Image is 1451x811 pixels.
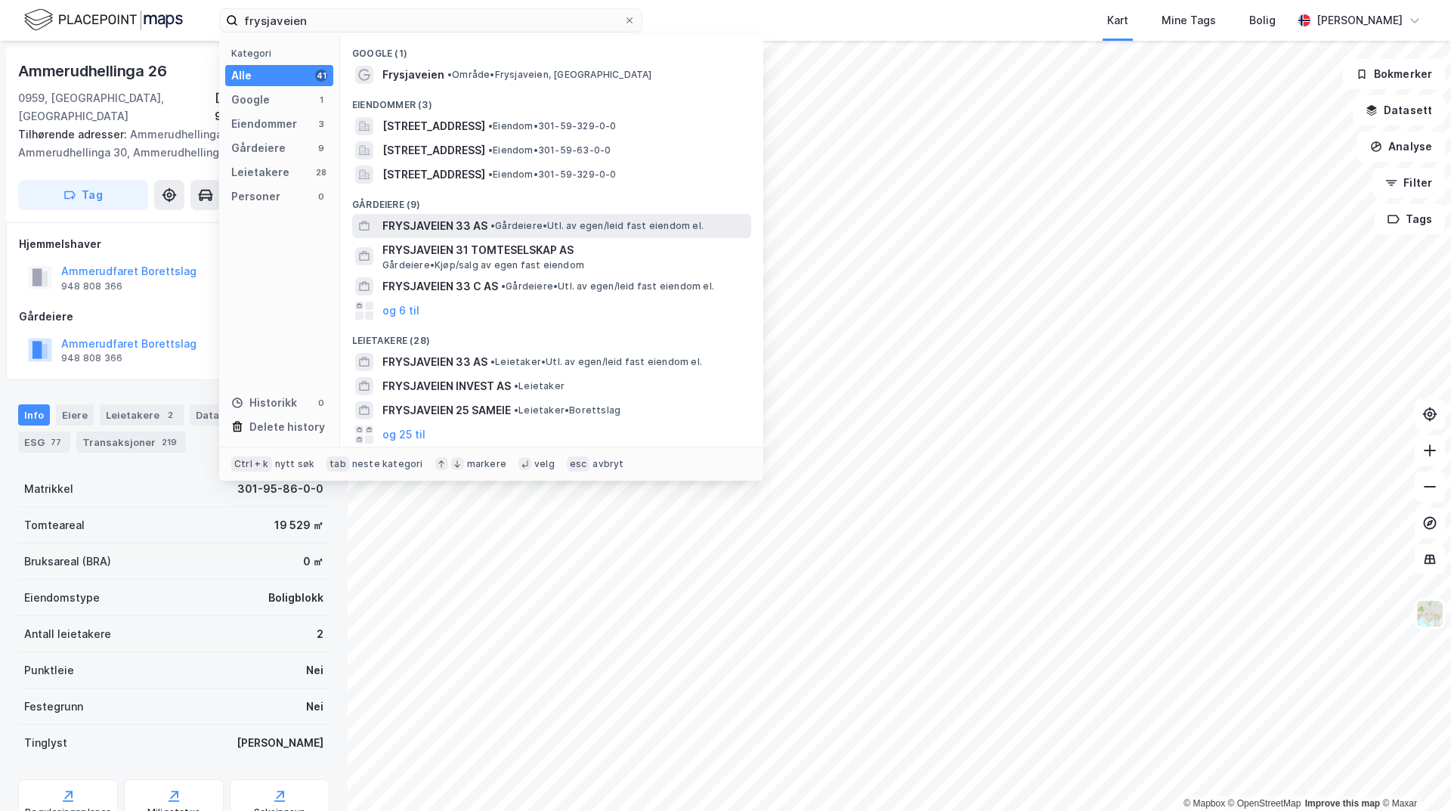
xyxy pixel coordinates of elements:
div: Bolig [1249,11,1276,29]
div: Nei [306,661,323,679]
div: 1 [315,94,327,106]
div: Bruksareal (BRA) [24,553,111,571]
div: Ctrl + k [231,457,272,472]
button: Tag [18,180,148,210]
span: Gårdeiere • Utl. av egen/leid fast eiendom el. [490,220,704,232]
div: Google (1) [340,36,763,63]
div: Historikk [231,394,297,412]
div: Hjemmelshaver [19,235,329,253]
div: Matrikkel [24,480,73,498]
div: Ammerudhellinga 26 [18,59,169,83]
span: Eiendom • 301-59-63-0-0 [488,144,611,156]
span: FRYSJAVEIEN 33 C AS [382,277,498,296]
div: Tomteareal [24,516,85,534]
div: Kart [1107,11,1128,29]
a: OpenStreetMap [1228,798,1301,809]
div: 301-95-86-0-0 [237,480,323,498]
button: Datasett [1353,95,1445,125]
input: Søk på adresse, matrikkel, gårdeiere, leietakere eller personer [238,9,623,32]
div: Leietakere [100,404,184,426]
div: Boligblokk [268,589,323,607]
div: Leietakere (28) [340,323,763,350]
div: Gårdeiere [19,308,329,326]
div: [PERSON_NAME] [1316,11,1403,29]
span: • [501,280,506,292]
div: Festegrunn [24,698,83,716]
div: 9 [315,142,327,154]
span: • [488,120,493,132]
div: velg [534,458,555,470]
button: og 25 til [382,426,425,444]
span: • [488,169,493,180]
div: Eiere [56,404,94,426]
span: [STREET_ADDRESS] [382,166,485,184]
span: Leietaker • Utl. av egen/leid fast eiendom el. [490,356,702,368]
span: Område • Frysjaveien, [GEOGRAPHIC_DATA] [447,69,652,81]
a: Mapbox [1183,798,1225,809]
div: Gårdeiere [231,139,286,157]
span: FRYSJAVEIEN 33 AS [382,217,487,235]
div: Tinglyst [24,734,67,752]
div: 219 [159,435,180,450]
span: Gårdeiere • Utl. av egen/leid fast eiendom el. [501,280,714,293]
div: 0 ㎡ [303,553,323,571]
span: • [490,356,495,367]
div: Alle [231,67,252,85]
button: Filter [1372,168,1445,198]
div: Eiendomstype [24,589,100,607]
span: Tilhørende adresser: [18,128,130,141]
div: Datasett [190,404,246,426]
span: FRYSJAVEIEN INVEST AS [382,377,511,395]
div: Personer [231,187,280,206]
div: 948 808 366 [61,352,122,364]
span: Eiendom • 301-59-329-0-0 [488,169,617,181]
div: esc [567,457,590,472]
button: Bokmerker [1343,59,1445,89]
img: logo.f888ab2527a4732fd821a326f86c7f29.svg [24,7,183,33]
div: 2 [317,625,323,643]
div: Mine Tags [1162,11,1216,29]
button: og 6 til [382,302,419,320]
span: Leietaker [514,380,565,392]
span: • [514,380,518,392]
span: • [514,404,518,416]
div: [GEOGRAPHIC_DATA], 95/86 [215,89,329,125]
div: nytt søk [275,458,315,470]
div: Delete history [249,418,325,436]
div: Transaksjoner [76,432,186,453]
div: ESG [18,432,70,453]
span: FRYSJAVEIEN 25 SAMEIE [382,401,511,419]
div: 0959, [GEOGRAPHIC_DATA], [GEOGRAPHIC_DATA] [18,89,215,125]
div: 3 [315,118,327,130]
div: markere [467,458,506,470]
div: Nei [306,698,323,716]
div: 948 808 366 [61,280,122,293]
img: Z [1415,599,1444,628]
div: Kategori [231,48,333,59]
div: 0 [315,190,327,203]
span: Gårdeiere • Kjøp/salg av egen fast eiendom [382,259,584,271]
div: Gårdeiere (9) [340,187,763,214]
div: Eiendommer (3) [340,87,763,114]
button: Analyse [1357,132,1445,162]
div: tab [326,457,349,472]
button: Tags [1375,204,1445,234]
span: Eiendom • 301-59-329-0-0 [488,120,617,132]
span: FRYSJAVEIEN 31 TOMTESELSKAP AS [382,241,745,259]
div: Punktleie [24,661,74,679]
span: Frysjaveien [382,66,444,84]
div: Google [231,91,270,109]
div: 41 [315,70,327,82]
span: Leietaker • Borettslag [514,404,620,416]
div: Eiendommer [231,115,297,133]
div: 77 [48,435,64,450]
div: 28 [315,166,327,178]
span: FRYSJAVEIEN 33 AS [382,353,487,371]
div: avbryt [592,458,623,470]
span: • [490,220,495,231]
a: Improve this map [1305,798,1380,809]
div: 19 529 ㎡ [274,516,323,534]
span: • [447,69,452,80]
iframe: Chat Widget [1375,738,1451,811]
